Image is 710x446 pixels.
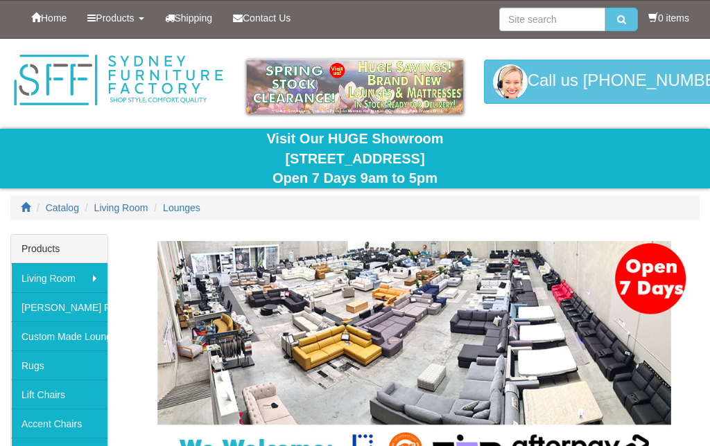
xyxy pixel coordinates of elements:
img: spring-sale.gif [247,60,462,114]
span: Shipping [175,12,213,24]
a: Catalog [46,202,79,213]
a: Contact Us [223,1,301,35]
a: Home [21,1,77,35]
span: Products [96,12,134,24]
input: Site search [499,8,605,31]
a: Products [77,1,154,35]
a: Lift Chairs [11,380,107,409]
span: Home [41,12,67,24]
img: Sydney Furniture Factory [10,53,226,108]
li: 0 items [648,11,689,25]
a: Custom Made Lounges [11,321,107,350]
div: Visit Our HUGE Showroom [STREET_ADDRESS] Open 7 Days 9am to 5pm [10,129,700,188]
a: Living Room [94,202,148,213]
a: Accent Chairs [11,409,107,438]
span: Contact Us [243,12,291,24]
div: Products [11,235,107,263]
a: Shipping [155,1,223,35]
a: [PERSON_NAME] Furniture [11,292,107,321]
a: Lounges [163,202,200,213]
a: Rugs [11,350,107,380]
a: Living Room [11,263,107,292]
